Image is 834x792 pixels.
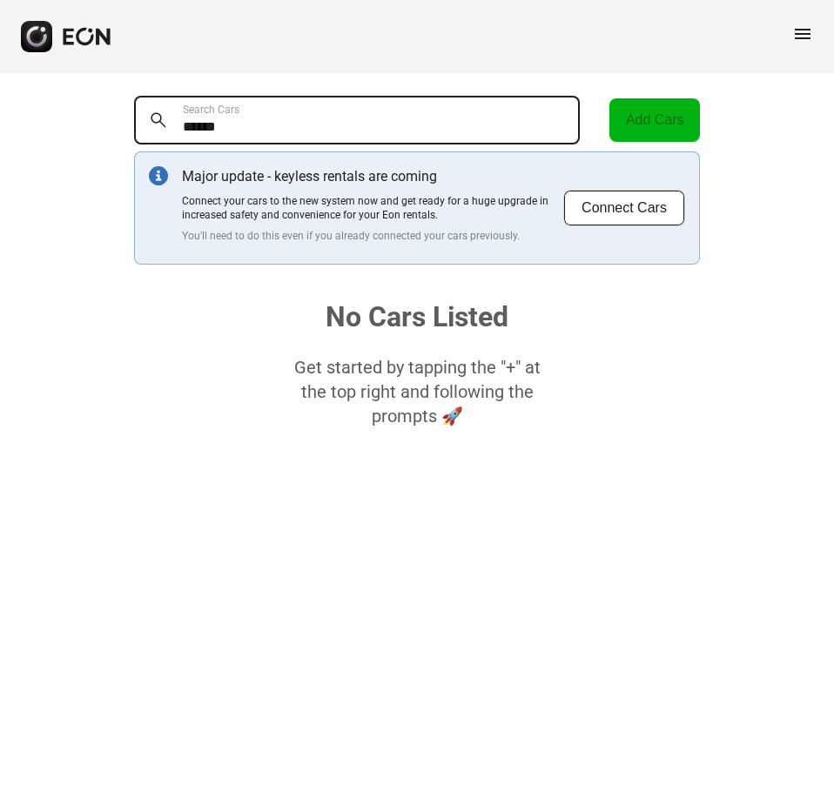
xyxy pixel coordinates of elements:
[149,166,168,185] img: info
[792,23,813,44] span: menu
[182,166,563,187] p: Major update - keyless rentals are coming
[563,190,685,226] button: Connect Cars
[182,229,563,243] p: You'll need to do this even if you already connected your cars previously.
[183,103,239,117] label: Search Cars
[286,355,548,428] p: Get started by tapping the "+" at the top right and following the prompts 🚀
[326,306,508,327] h1: No Cars Listed
[182,194,563,222] p: Connect your cars to the new system now and get ready for a huge upgrade in increased safety and ...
